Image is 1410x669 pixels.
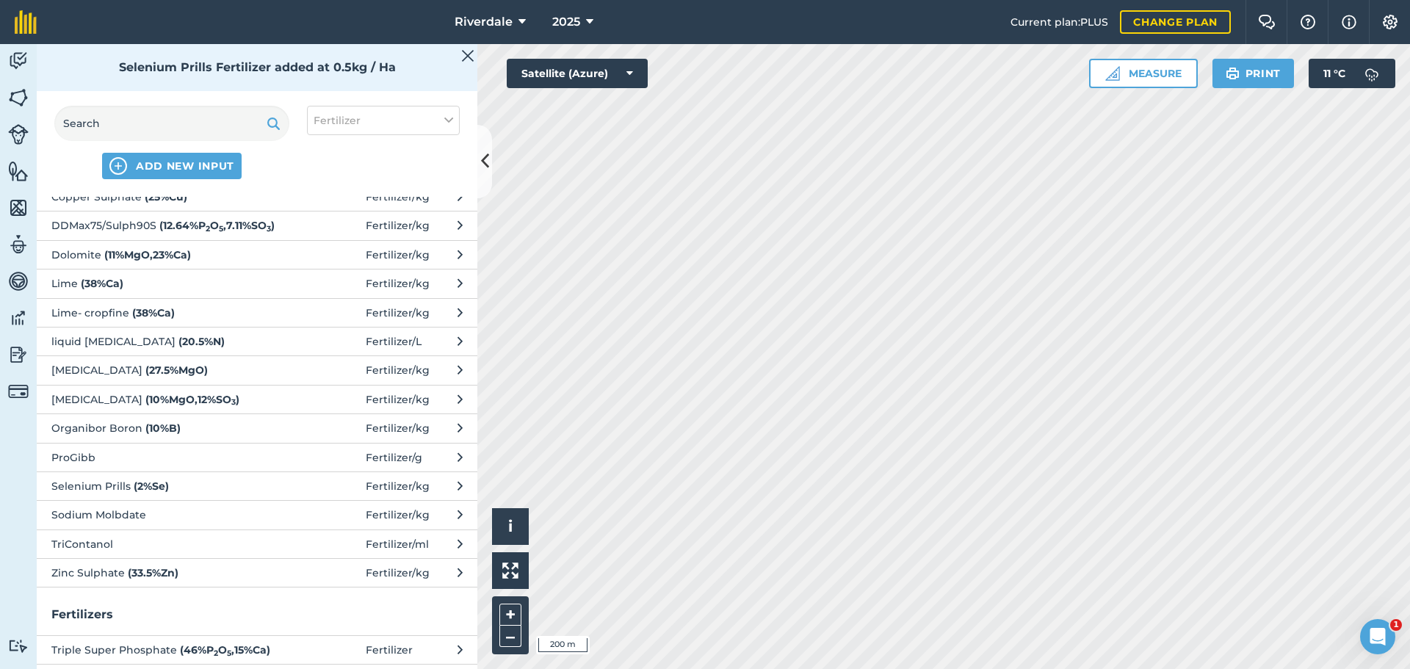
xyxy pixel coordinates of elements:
img: Four arrows, one pointing top left, one top right, one bottom right and the last bottom left [502,563,518,579]
button: 11 °C [1309,59,1395,88]
span: Lime [51,275,292,292]
span: Current plan : PLUS [1010,14,1108,30]
sub: 2 [214,648,218,658]
strong: ( 33.5 % Zn ) [128,566,178,579]
span: Zinc Sulphate [51,565,292,581]
span: Fertilizer / kg [366,362,430,378]
h3: Fertilizers [37,605,477,624]
span: 2025 [552,13,580,31]
button: TriContanol Fertilizer/ml [37,529,477,558]
span: 11 ° C [1323,59,1345,88]
span: Lime- cropfine [51,305,292,321]
img: svg+xml;base64,PD94bWwgdmVyc2lvbj0iMS4wIiBlbmNvZGluZz0idXRmLTgiPz4KPCEtLSBHZW5lcmF0b3I6IEFkb2JlIE... [8,639,29,653]
span: Fertilizer [314,112,361,129]
strong: ( 38 % Ca ) [81,277,123,290]
img: svg+xml;base64,PD94bWwgdmVyc2lvbj0iMS4wIiBlbmNvZGluZz0idXRmLTgiPz4KPCEtLSBHZW5lcmF0b3I6IEFkb2JlIE... [8,234,29,256]
strong: ( 2 % Se ) [134,480,169,493]
strong: ( 12.64 % P O , 7.11 % SO ) [159,219,275,232]
span: Organibor Boron [51,420,292,436]
div: Selenium Prills Fertilizer added at 0.5kg / Ha [37,44,477,91]
span: Fertilizer / kg [366,478,430,494]
img: svg+xml;base64,PHN2ZyB4bWxucz0iaHR0cDovL3d3dy53My5vcmcvMjAwMC9zdmciIHdpZHRoPSIxOSIgaGVpZ2h0PSIyNC... [267,115,281,132]
img: fieldmargin Logo [15,10,37,34]
img: Ruler icon [1105,66,1120,81]
span: Copper Sulphate [51,189,292,205]
span: Selenium Prills [51,478,292,494]
sub: 5 [227,648,231,658]
span: Fertilizer / g [366,449,422,466]
strong: ( 10 % B ) [145,422,181,435]
span: liquid [MEDICAL_DATA] [51,333,292,350]
img: svg+xml;base64,PD94bWwgdmVyc2lvbj0iMS4wIiBlbmNvZGluZz0idXRmLTgiPz4KPCEtLSBHZW5lcmF0b3I6IEFkb2JlIE... [8,344,29,366]
button: Organibor Boron (10%B)Fertilizer/kg [37,413,477,442]
span: Fertilizer / kg [366,247,430,263]
img: svg+xml;base64,PHN2ZyB4bWxucz0iaHR0cDovL3d3dy53My5vcmcvMjAwMC9zdmciIHdpZHRoPSIxNyIgaGVpZ2h0PSIxNy... [1342,13,1356,31]
button: ProGibb Fertilizer/g [37,443,477,471]
button: – [499,626,521,647]
strong: ( 27.5 % MgO ) [145,364,208,377]
span: [MEDICAL_DATA] [51,391,292,408]
img: svg+xml;base64,PD94bWwgdmVyc2lvbj0iMS4wIiBlbmNvZGluZz0idXRmLTgiPz4KPCEtLSBHZW5lcmF0b3I6IEFkb2JlIE... [8,50,29,72]
span: ADD NEW INPUT [136,159,234,173]
img: svg+xml;base64,PD94bWwgdmVyc2lvbj0iMS4wIiBlbmNvZGluZz0idXRmLTgiPz4KPCEtLSBHZW5lcmF0b3I6IEFkb2JlIE... [8,381,29,402]
span: Fertilizer / kg [366,217,430,234]
strong: ( 46 % P O , 15 % Ca ) [180,643,270,657]
button: liquid [MEDICAL_DATA] (20.5%N)Fertilizer/L [37,327,477,355]
button: Fertilizer [307,106,460,135]
button: [MEDICAL_DATA] (10%MgO,12%SO3)Fertilizer/kg [37,385,477,413]
a: Change plan [1120,10,1231,34]
span: Fertilizer / kg [366,189,430,205]
sub: 2 [206,224,210,234]
span: Triple Super Phosphate [51,642,292,658]
button: i [492,508,529,545]
span: [MEDICAL_DATA] [51,362,292,378]
button: Lime- cropfine (38%Ca)Fertilizer/kg [37,298,477,327]
span: Fertilizer / L [366,333,422,350]
img: svg+xml;base64,PD94bWwgdmVyc2lvbj0iMS4wIiBlbmNvZGluZz0idXRmLTgiPz4KPCEtLSBHZW5lcmF0b3I6IEFkb2JlIE... [8,124,29,145]
img: svg+xml;base64,PHN2ZyB4bWxucz0iaHR0cDovL3d3dy53My5vcmcvMjAwMC9zdmciIHdpZHRoPSI1NiIgaGVpZ2h0PSI2MC... [8,87,29,109]
strong: ( 10 % MgO , 12 % SO ) [145,393,239,406]
strong: ( 25 % Cu ) [145,190,187,203]
sub: 5 [219,224,223,234]
button: Lime (38%Ca)Fertilizer/kg [37,269,477,297]
img: Two speech bubbles overlapping with the left bubble in the forefront [1258,15,1276,29]
span: Dolomite [51,247,292,263]
button: Selenium Prills (2%Se)Fertilizer/kg [37,471,477,500]
span: i [508,517,513,535]
img: svg+xml;base64,PHN2ZyB4bWxucz0iaHR0cDovL3d3dy53My5vcmcvMjAwMC9zdmciIHdpZHRoPSIyMiIgaGVpZ2h0PSIzMC... [461,47,474,65]
button: Dolomite (11%MgO,23%Ca)Fertilizer/kg [37,240,477,269]
button: Measure [1089,59,1198,88]
img: svg+xml;base64,PD94bWwgdmVyc2lvbj0iMS4wIiBlbmNvZGluZz0idXRmLTgiPz4KPCEtLSBHZW5lcmF0b3I6IEFkb2JlIE... [1357,59,1386,88]
button: ADD NEW INPUT [102,153,242,179]
strong: ( 11 % MgO , 23 % Ca ) [104,248,191,261]
img: svg+xml;base64,PD94bWwgdmVyc2lvbj0iMS4wIiBlbmNvZGluZz0idXRmLTgiPz4KPCEtLSBHZW5lcmF0b3I6IEFkb2JlIE... [8,270,29,292]
button: Copper Sulphate (25%Cu)Fertilizer/kg [37,182,477,211]
span: Fertilizer / kg [366,391,430,408]
img: svg+xml;base64,PD94bWwgdmVyc2lvbj0iMS4wIiBlbmNvZGluZz0idXRmLTgiPz4KPCEtLSBHZW5lcmF0b3I6IEFkb2JlIE... [8,307,29,329]
img: A cog icon [1381,15,1399,29]
span: 1 [1390,619,1402,631]
img: A question mark icon [1299,15,1317,29]
iframe: Intercom live chat [1360,619,1395,654]
button: Satellite (Azure) [507,59,648,88]
span: DDMax75/Sulph90S [51,217,292,234]
button: + [499,604,521,626]
img: svg+xml;base64,PHN2ZyB4bWxucz0iaHR0cDovL3d3dy53My5vcmcvMjAwMC9zdmciIHdpZHRoPSI1NiIgaGVpZ2h0PSI2MC... [8,160,29,182]
span: Fertilizer / kg [366,565,430,581]
span: ProGibb [51,449,292,466]
span: Fertilizer / kg [366,305,430,321]
button: [MEDICAL_DATA] (27.5%MgO)Fertilizer/kg [37,355,477,384]
button: Zinc Sulphate (33.5%Zn)Fertilizer/kg [37,558,477,587]
img: svg+xml;base64,PHN2ZyB4bWxucz0iaHR0cDovL3d3dy53My5vcmcvMjAwMC9zdmciIHdpZHRoPSI1NiIgaGVpZ2h0PSI2MC... [8,197,29,219]
span: Fertilizer / kg [366,420,430,436]
img: svg+xml;base64,PHN2ZyB4bWxucz0iaHR0cDovL3d3dy53My5vcmcvMjAwMC9zdmciIHdpZHRoPSIxOSIgaGVpZ2h0PSIyNC... [1226,65,1240,82]
button: Sodium Molbdate Fertilizer/kg [37,500,477,529]
span: Fertilizer / kg [366,275,430,292]
sub: 3 [267,224,271,234]
span: Sodium Molbdate [51,507,292,523]
button: DDMax75/Sulph90S (12.64%P2O5,7.11%SO3)Fertilizer/kg [37,211,477,239]
span: Fertilizer / ml [366,536,429,552]
sub: 3 [231,397,236,407]
button: Triple Super Phosphate (46%P2O5,15%Ca)Fertilizer [37,635,477,664]
span: Fertilizer / kg [366,507,430,523]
